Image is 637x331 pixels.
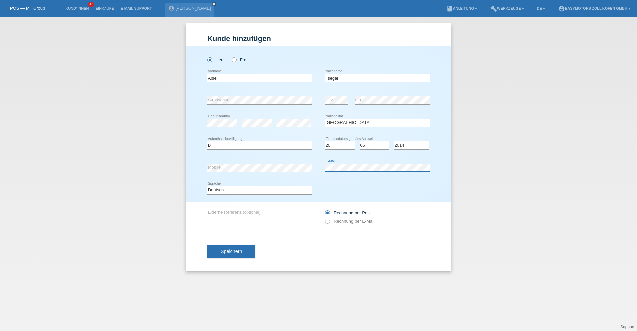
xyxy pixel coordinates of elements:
[207,57,224,62] label: Herr
[117,6,155,10] a: E-Mail Support
[88,2,94,7] span: 37
[325,210,329,219] input: Rechnung per Post
[443,6,480,10] a: bookAnleitung ▾
[325,219,374,224] label: Rechnung per E-Mail
[490,5,497,12] i: build
[534,6,548,10] a: DE ▾
[558,5,565,12] i: account_circle
[325,219,329,227] input: Rechnung per E-Mail
[176,6,211,11] a: [PERSON_NAME]
[207,57,212,62] input: Herr
[221,249,242,254] span: Speichern
[232,57,236,62] input: Frau
[62,6,92,10] a: Kund*innen
[446,5,453,12] i: book
[620,325,634,329] a: Support
[487,6,527,10] a: buildWerkzeuge ▾
[232,57,248,62] label: Frau
[555,6,634,10] a: account_circleEasymotors Zollikofen GmbH ▾
[212,2,216,6] a: close
[92,6,117,10] a: Einkäufe
[10,6,45,11] a: POS — MF Group
[207,245,255,258] button: Speichern
[325,210,371,215] label: Rechnung per Post
[207,34,430,43] h1: Kunde hinzufügen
